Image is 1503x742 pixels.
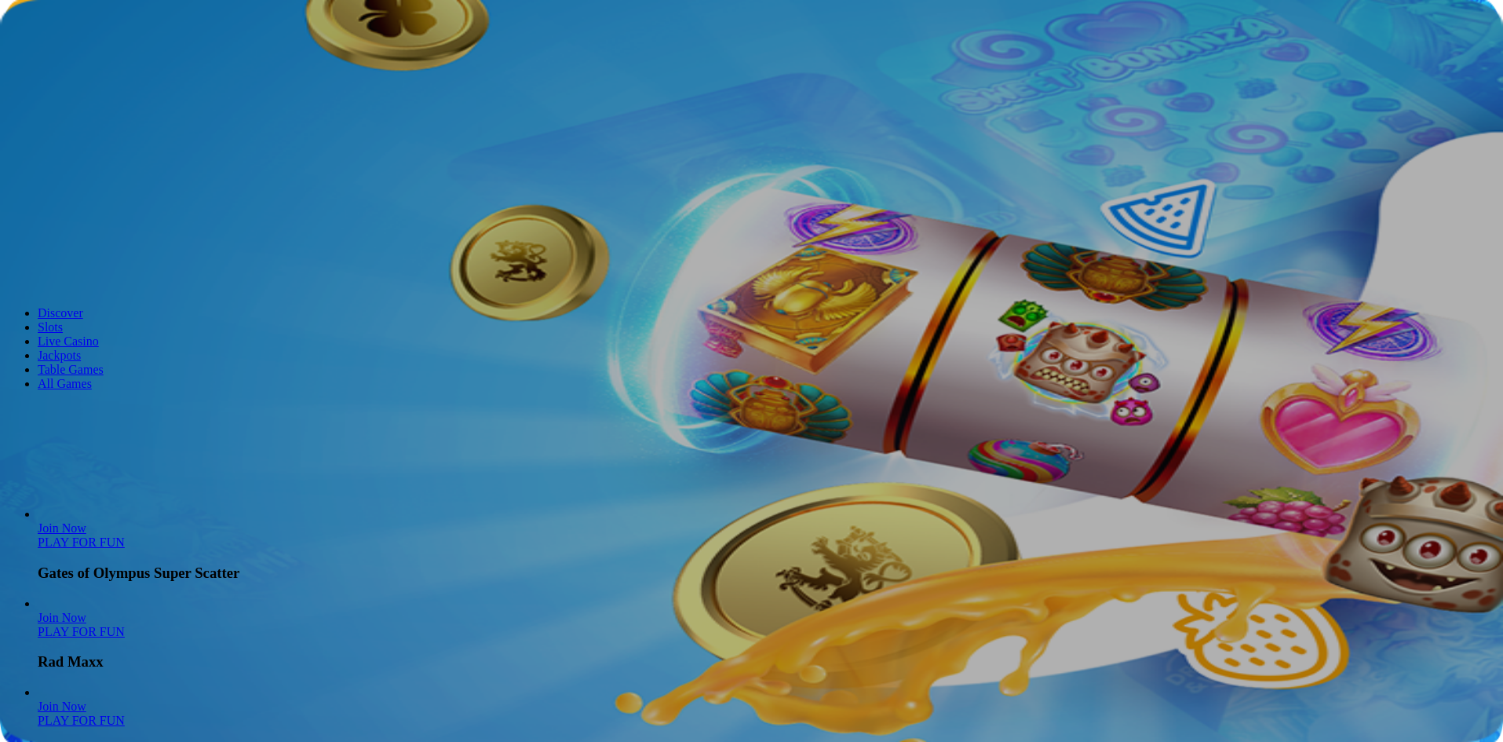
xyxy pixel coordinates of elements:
a: Gates of Olympus Super Scatter [38,521,86,535]
article: Gates of Olympus Super Scatter [38,507,1497,582]
a: Cherry Pop [38,700,86,713]
a: Discover [38,306,83,320]
article: Rad Maxx [38,597,1497,671]
a: Live Casino [38,334,99,348]
h3: Rad Maxx [38,653,1497,671]
a: Gates of Olympus Super Scatter [38,535,125,549]
a: Table Games [38,363,104,376]
h3: Gates of Olympus Super Scatter [38,565,1497,582]
a: Rad Maxx [38,625,125,638]
header: Lobby [6,280,1497,420]
span: Join Now [38,521,86,535]
span: Join Now [38,700,86,713]
a: Cherry Pop [38,714,125,727]
a: All Games [38,377,92,390]
a: Rad Maxx [38,611,86,624]
span: Join Now [38,611,86,624]
a: Jackpots [38,349,81,362]
nav: Lobby [6,280,1497,391]
a: Slots [38,320,63,334]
